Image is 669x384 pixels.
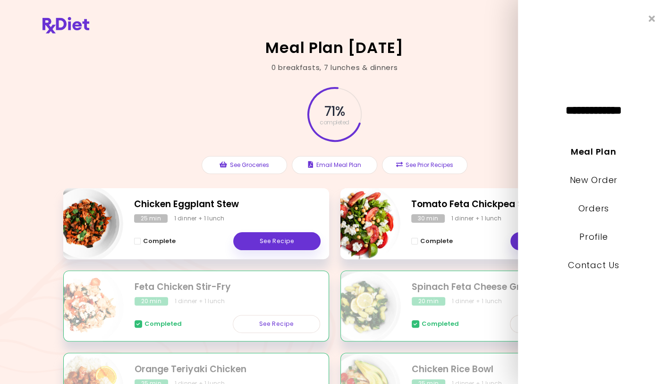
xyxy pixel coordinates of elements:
span: completed [320,120,349,125]
span: Complete [420,237,453,245]
img: Info - Spinach Feta Cheese Gnocchi Bowl [322,267,401,346]
span: Complete [143,237,176,245]
img: Info - Chicken Eggplant Stew [45,184,123,263]
div: 20 min [412,297,445,305]
span: Completed [422,320,459,328]
span: Completed [144,320,182,328]
div: 20 min [135,297,168,305]
div: 30 min [411,214,445,223]
a: See Recipe - Tomato Feta Chickpea Salad [510,232,598,250]
h2: Feta Chicken Stir-Fry [135,280,320,294]
h2: Meal Plan [DATE] [265,40,404,55]
span: 71 % [324,104,345,120]
button: See Prior Recipes [382,156,467,174]
a: See Recipe - Chicken Eggplant Stew [233,232,321,250]
a: Meal Plan [571,146,616,157]
button: Email Meal Plan [292,156,377,174]
div: 25 min [134,214,168,223]
a: Orders [578,202,609,214]
h2: Spinach Feta Cheese Gnocchi Bowl [412,280,597,294]
button: Complete - Tomato Feta Chickpea Salad [411,236,453,247]
img: Info - Tomato Feta Chickpea Salad [322,184,400,263]
div: 0 breakfasts , 7 lunches & dinners [271,62,398,73]
a: Contact Us [568,259,619,271]
img: Info - Feta Chicken Stir-Fry [45,267,124,346]
div: 1 dinner + 1 lunch [175,297,225,305]
a: New Order [569,174,617,186]
h2: Chicken Rice Bowl [412,363,597,376]
i: Close [648,14,655,23]
h2: Chicken Eggplant Stew [134,198,321,211]
button: Complete - Chicken Eggplant Stew [134,236,176,247]
button: See Groceries [202,156,287,174]
div: 1 dinner + 1 lunch [174,214,225,223]
a: See Recipe - Spinach Feta Cheese Gnocchi Bowl [510,315,597,333]
img: RxDiet [42,17,89,34]
h2: Tomato Feta Chickpea Salad [411,198,598,211]
h2: Orange Teriyaki Chicken [135,363,320,376]
a: See Recipe - Feta Chicken Stir-Fry [233,315,320,333]
div: 1 dinner + 1 lunch [452,297,502,305]
div: 1 dinner + 1 lunch [451,214,502,223]
a: Profile [579,231,608,243]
